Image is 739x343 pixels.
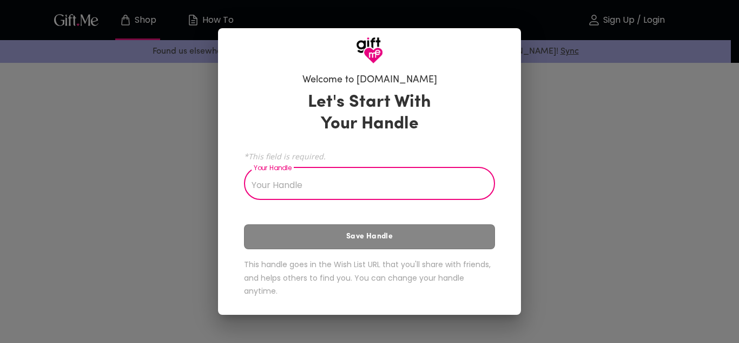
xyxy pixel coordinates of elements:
h6: Welcome to [DOMAIN_NAME] [302,74,437,87]
h6: This handle goes in the Wish List URL that you'll share with friends, and helps others to find yo... [244,258,495,298]
span: *This field is required. [244,151,495,161]
input: Your Handle [244,170,483,200]
img: GiftMe Logo [356,37,383,64]
h3: Let's Start With Your Handle [294,92,445,135]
